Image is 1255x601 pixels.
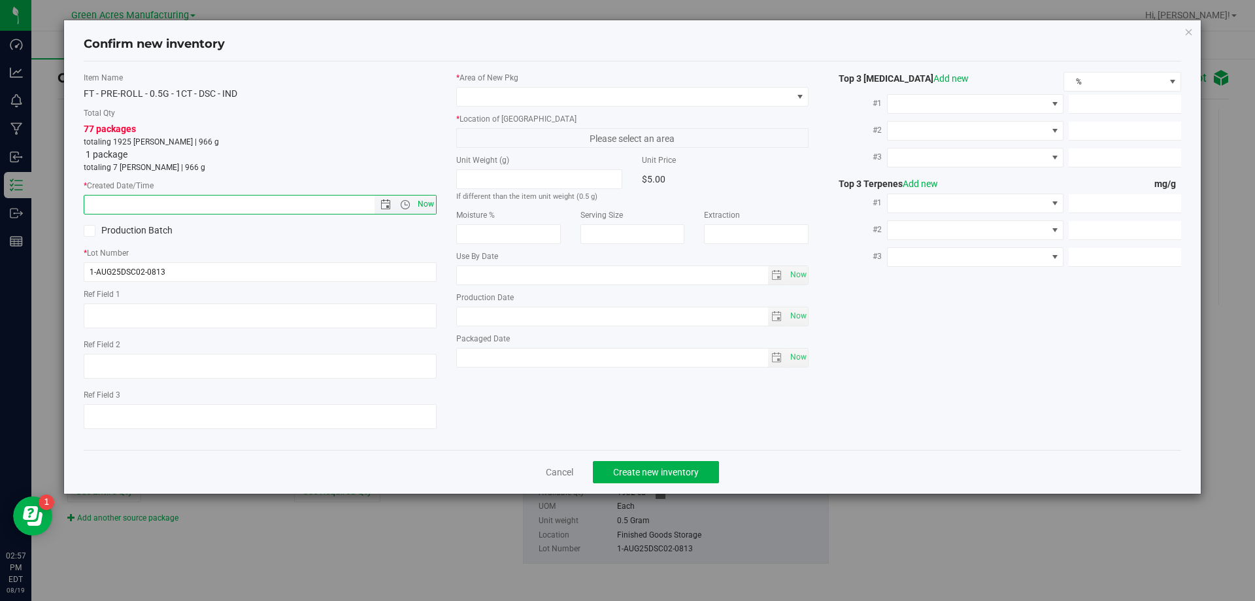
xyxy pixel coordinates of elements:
[456,128,809,148] span: Please select an area
[456,209,561,221] label: Moisture %
[13,496,52,536] iframe: Resource center
[768,266,787,284] span: select
[84,36,225,53] h4: Confirm new inventory
[768,307,787,326] span: select
[84,224,250,237] label: Production Batch
[375,199,397,210] span: Open the date view
[86,149,127,160] span: 1 package
[828,145,887,169] label: #3
[828,73,969,84] span: Top 3 [MEDICAL_DATA]
[786,266,808,284] span: select
[414,195,437,214] span: Set Current date
[768,349,787,367] span: select
[456,250,809,262] label: Use By Date
[580,209,685,221] label: Serving Size
[704,209,809,221] label: Extraction
[546,466,573,479] a: Cancel
[393,199,416,210] span: Open the time view
[828,218,887,241] label: #2
[828,118,887,142] label: #2
[456,154,623,166] label: Unit Weight (g)
[786,349,808,367] span: select
[828,92,887,115] label: #1
[1064,73,1164,91] span: %
[642,154,809,166] label: Unit Price
[456,333,809,345] label: Packaged Date
[84,87,437,101] div: FT - PRE-ROLL - 0.5G - 1CT - DSC - IND
[787,266,809,284] span: Set Current date
[84,180,437,192] label: Created Date/Time
[903,179,938,189] a: Add new
[828,191,887,215] label: #1
[84,288,437,300] label: Ref Field 1
[613,467,699,477] span: Create new inventory
[84,339,437,351] label: Ref Field 2
[84,72,437,84] label: Item Name
[84,124,136,134] span: 77 packages
[84,389,437,401] label: Ref Field 3
[933,73,969,84] a: Add new
[84,247,437,259] label: Lot Number
[828,245,887,268] label: #3
[84,107,437,119] label: Total Qty
[593,461,719,483] button: Create new inventory
[84,136,437,148] p: totaling 1925 [PERSON_NAME] | 966 g
[456,72,809,84] label: Area of New Pkg
[828,179,938,189] span: Top 3 Terpenes
[787,348,809,367] span: Set Current date
[456,292,809,303] label: Production Date
[1154,179,1181,189] span: mg/g
[456,113,809,125] label: Location of [GEOGRAPHIC_DATA]
[786,307,808,326] span: select
[642,169,809,189] div: $5.00
[39,494,54,510] iframe: Resource center unread badge
[787,307,809,326] span: Set Current date
[456,192,597,201] small: If different than the item unit weight (0.5 g)
[84,162,437,173] p: totaling 7 [PERSON_NAME] | 966 g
